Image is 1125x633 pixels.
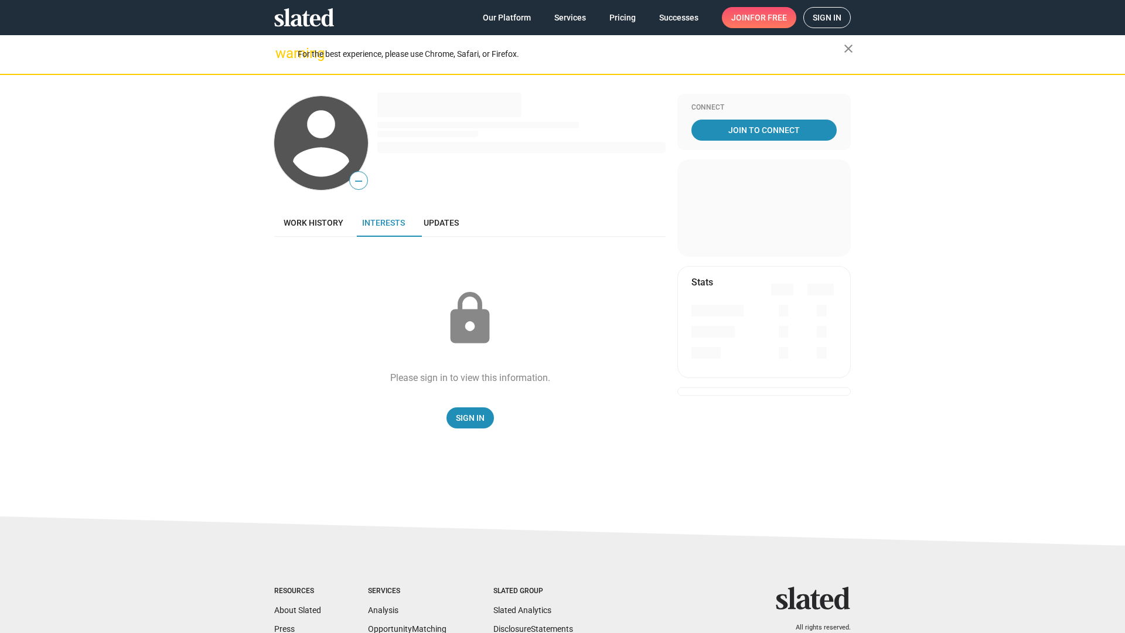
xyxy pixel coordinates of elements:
[803,7,851,28] a: Sign in
[813,8,841,28] span: Sign in
[274,605,321,615] a: About Slated
[274,587,321,596] div: Resources
[362,218,405,227] span: Interests
[350,173,367,189] span: —
[298,46,844,62] div: For the best experience, please use Chrome, Safari, or Firefox.
[473,7,540,28] a: Our Platform
[609,7,636,28] span: Pricing
[275,46,289,60] mat-icon: warning
[691,103,837,113] div: Connect
[750,7,787,28] span: for free
[659,7,698,28] span: Successes
[414,209,468,237] a: Updates
[600,7,645,28] a: Pricing
[493,587,573,596] div: Slated Group
[691,120,837,141] a: Join To Connect
[274,209,353,237] a: Work history
[722,7,796,28] a: Joinfor free
[456,407,485,428] span: Sign In
[441,290,499,348] mat-icon: lock
[554,7,586,28] span: Services
[841,42,855,56] mat-icon: close
[424,218,459,227] span: Updates
[694,120,834,141] span: Join To Connect
[691,276,713,288] mat-card-title: Stats
[390,372,550,384] div: Please sign in to view this information.
[368,587,446,596] div: Services
[650,7,708,28] a: Successes
[368,605,398,615] a: Analysis
[545,7,595,28] a: Services
[353,209,414,237] a: Interests
[284,218,343,227] span: Work history
[493,605,551,615] a: Slated Analytics
[446,407,494,428] a: Sign In
[731,7,787,28] span: Join
[483,7,531,28] span: Our Platform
